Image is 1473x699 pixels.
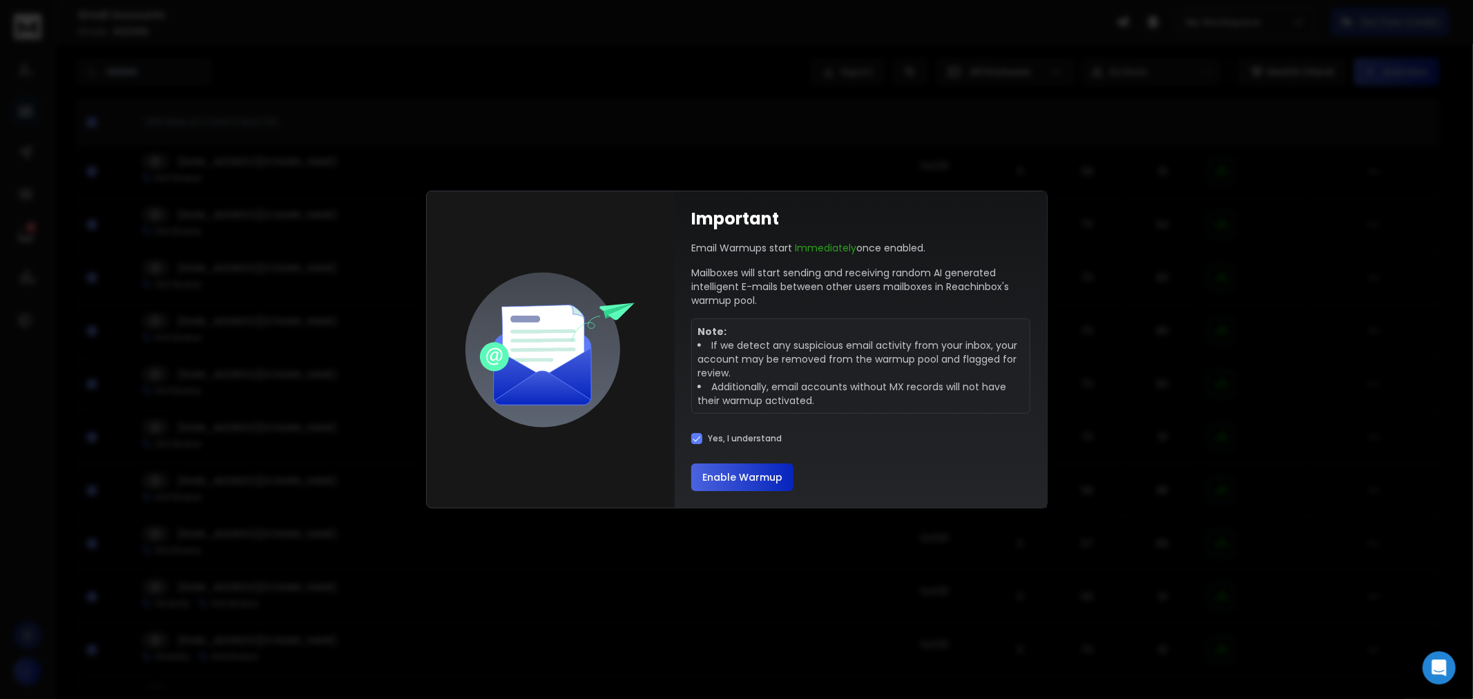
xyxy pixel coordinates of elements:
p: Note: [697,325,1024,338]
div: Open Intercom Messenger [1423,651,1456,684]
h1: Important [691,208,779,230]
button: Enable Warmup [691,463,793,491]
li: Additionally, email accounts without MX records will not have their warmup activated. [697,380,1024,408]
span: Immediately [795,241,856,255]
p: Mailboxes will start sending and receiving random AI generated intelligent E-mails between other ... [691,266,1030,307]
label: Yes, I understand [708,433,782,444]
li: If we detect any suspicious email activity from your inbox, your account may be removed from the ... [697,338,1024,380]
p: Email Warmups start once enabled. [691,241,925,255]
